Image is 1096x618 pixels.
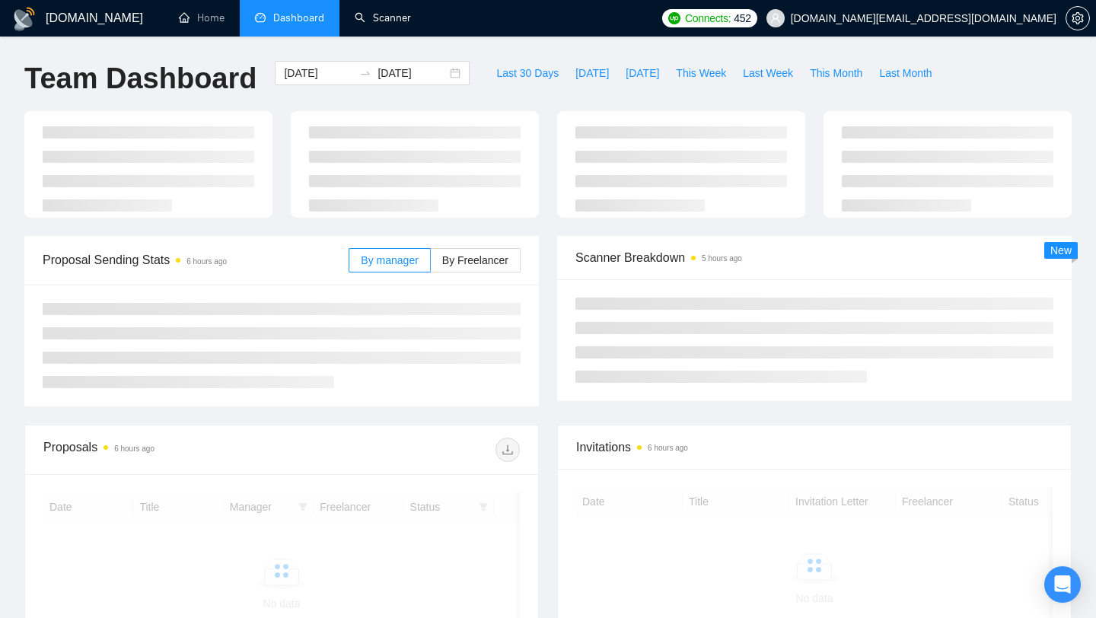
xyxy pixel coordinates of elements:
[179,11,225,24] a: homeHome
[734,61,801,85] button: Last Week
[702,254,742,263] time: 5 hours ago
[24,61,256,97] h1: Team Dashboard
[676,65,726,81] span: This Week
[488,61,567,85] button: Last 30 Days
[273,11,324,24] span: Dashboard
[567,61,617,85] button: [DATE]
[810,65,862,81] span: This Month
[1044,566,1081,603] div: Open Intercom Messenger
[685,10,731,27] span: Connects:
[770,13,781,24] span: user
[361,254,418,266] span: By manager
[734,10,750,27] span: 452
[801,61,871,85] button: This Month
[284,65,353,81] input: Start date
[186,257,227,266] time: 6 hours ago
[743,65,793,81] span: Last Week
[359,67,371,79] span: to
[114,444,155,453] time: 6 hours ago
[1066,6,1090,30] button: setting
[359,67,371,79] span: swap-right
[626,65,659,81] span: [DATE]
[43,250,349,269] span: Proposal Sending Stats
[648,444,688,452] time: 6 hours ago
[1066,12,1089,24] span: setting
[667,61,734,85] button: This Week
[496,65,559,81] span: Last 30 Days
[871,61,940,85] button: Last Month
[442,254,508,266] span: By Freelancer
[255,12,266,23] span: dashboard
[617,61,667,85] button: [DATE]
[378,65,447,81] input: End date
[43,438,282,462] div: Proposals
[1066,12,1090,24] a: setting
[12,7,37,31] img: logo
[575,248,1053,267] span: Scanner Breakdown
[575,65,609,81] span: [DATE]
[668,12,680,24] img: upwork-logo.png
[1050,244,1072,256] span: New
[576,438,1053,457] span: Invitations
[879,65,932,81] span: Last Month
[355,11,411,24] a: searchScanner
